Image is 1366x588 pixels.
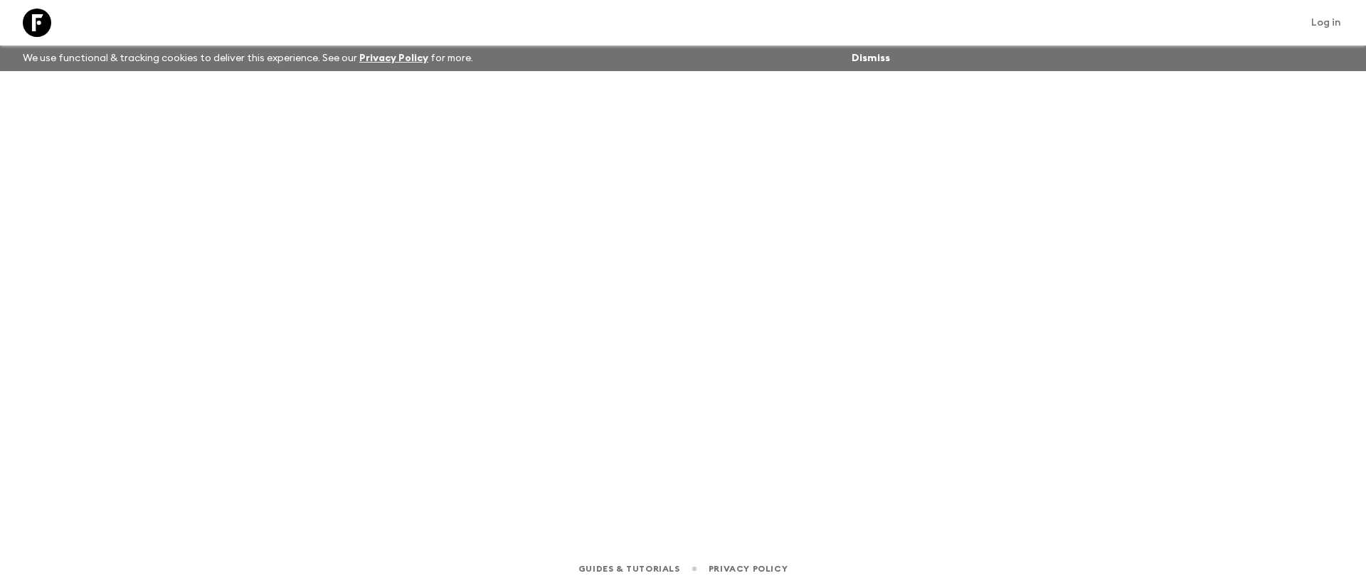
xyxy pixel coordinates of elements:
a: Privacy Policy [709,561,788,577]
a: Privacy Policy [359,53,428,63]
p: We use functional & tracking cookies to deliver this experience. See our for more. [17,46,479,71]
a: Log in [1303,13,1349,33]
button: Dismiss [848,48,894,68]
a: Guides & Tutorials [578,561,680,577]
